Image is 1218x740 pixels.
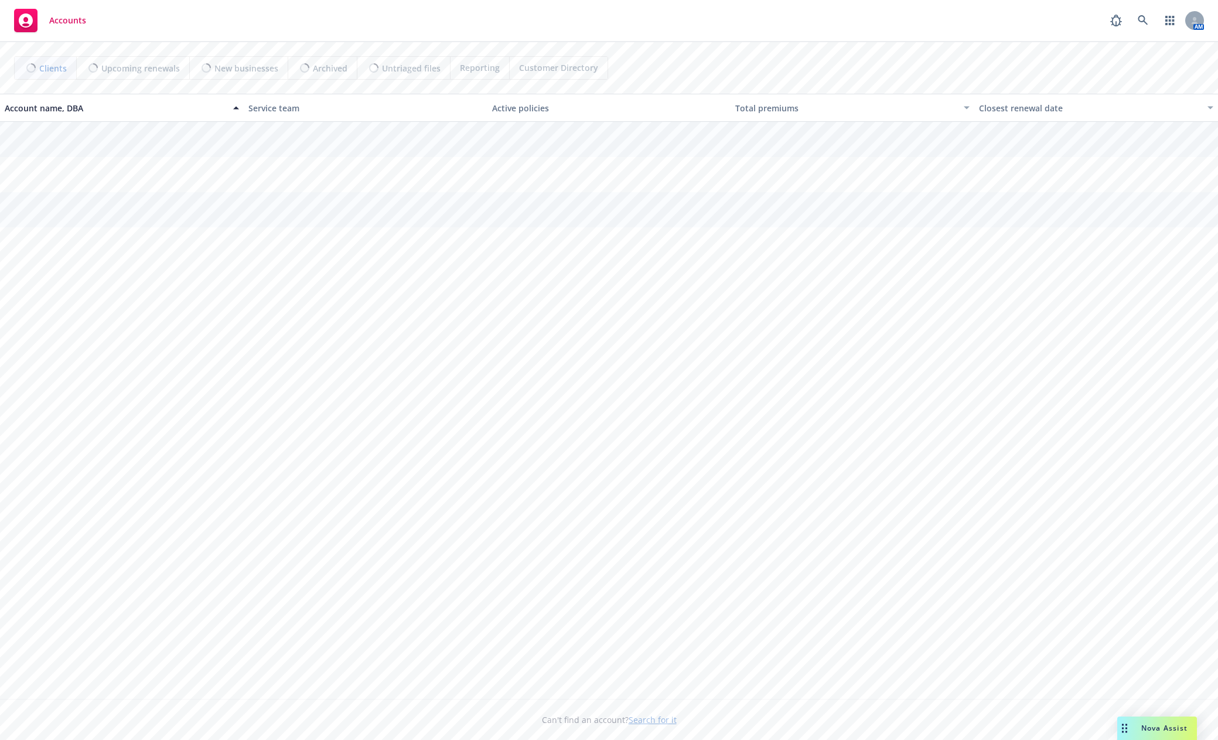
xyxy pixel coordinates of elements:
a: Switch app [1158,9,1182,32]
a: Search [1131,9,1155,32]
span: Archived [313,62,347,74]
button: Total premiums [731,94,974,122]
span: Upcoming renewals [101,62,180,74]
button: Active policies [487,94,731,122]
div: Active policies [492,102,726,114]
div: Drag to move [1117,717,1132,740]
div: Total premiums [735,102,957,114]
span: Customer Directory [519,62,598,74]
div: Closest renewal date [979,102,1200,114]
button: Service team [244,94,487,122]
span: Clients [39,62,67,74]
div: Account name, DBA [5,102,226,114]
button: Nova Assist [1117,717,1197,740]
span: Accounts [49,16,86,25]
div: Service team [248,102,483,114]
a: Search for it [629,714,677,725]
span: Nova Assist [1141,723,1188,733]
a: Report a Bug [1104,9,1128,32]
a: Accounts [9,4,91,37]
button: Closest renewal date [974,94,1218,122]
span: New businesses [214,62,278,74]
span: Reporting [460,62,500,74]
span: Can't find an account? [542,714,677,726]
span: Untriaged files [382,62,441,74]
